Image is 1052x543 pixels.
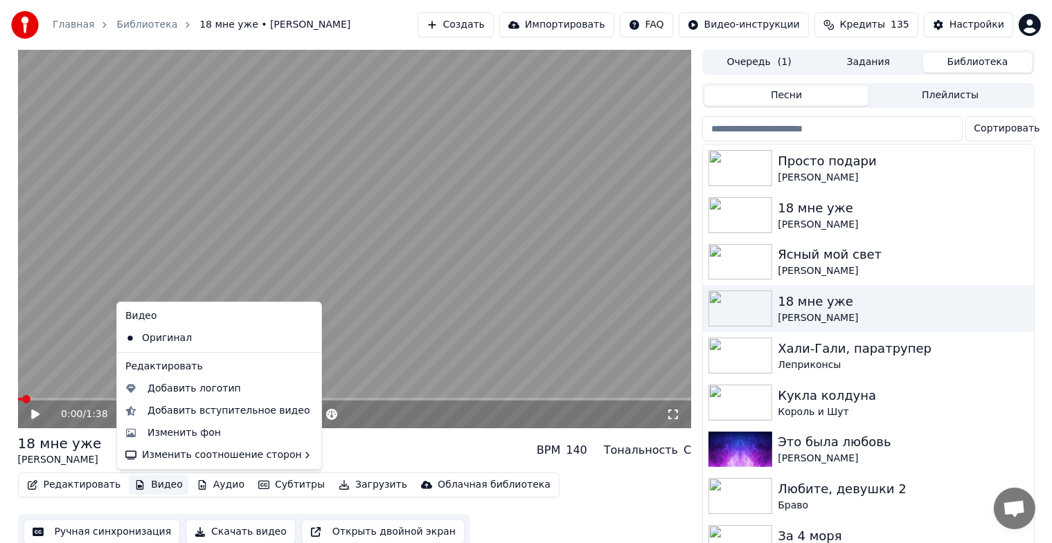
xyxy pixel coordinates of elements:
div: Просто подари [778,151,1028,171]
a: Открытый чат [994,488,1035,529]
div: 18 мне уже [778,199,1028,218]
div: [PERSON_NAME] [778,218,1028,232]
div: Редактировать [120,356,319,378]
div: Любите, девушки 2 [778,479,1028,499]
button: Задания [814,53,923,73]
span: Сортировать [974,122,1040,136]
div: C [684,442,691,459]
button: Очередь [704,53,814,73]
div: Король и Шут [778,405,1028,419]
span: 18 мне уже • [PERSON_NAME] [199,18,350,32]
div: [PERSON_NAME] [18,453,102,467]
div: [PERSON_NAME] [778,452,1028,466]
button: Плейлисты [868,86,1033,106]
div: Настройки [950,18,1004,32]
div: BPM [537,442,560,459]
button: Песни [704,86,868,106]
span: 135 [891,18,909,32]
span: 1:38 [86,407,107,421]
div: Хали-Гали, паратрупер [778,339,1028,358]
div: [PERSON_NAME] [778,264,1028,278]
div: [PERSON_NAME] [778,171,1028,185]
div: Тональность [604,442,678,459]
div: [PERSON_NAME] [778,311,1028,325]
button: Субтитры [253,475,330,495]
div: Изменить фон [148,426,221,440]
span: 0:00 [61,407,82,421]
div: Браво [778,499,1028,513]
button: Аудио [191,475,250,495]
div: 18 мне уже [778,292,1028,311]
button: Редактировать [21,475,127,495]
nav: breadcrumb [53,18,350,32]
a: Библиотека [116,18,177,32]
div: Оригинал [120,327,298,349]
div: / [61,407,94,421]
div: Добавить логотип [148,382,241,396]
span: ( 1 ) [778,55,792,69]
div: Кукла колдуна [778,386,1028,405]
div: Видео [120,305,319,327]
button: Настройки [924,12,1013,37]
div: Это была любовь [778,432,1028,452]
img: youka [11,11,39,39]
div: 18 мне уже [18,434,102,453]
span: Кредиты [840,18,885,32]
a: Главная [53,18,94,32]
button: Импортировать [499,12,614,37]
button: Загрузить [333,475,413,495]
div: Изменить соотношение сторон [120,444,319,466]
button: FAQ [620,12,673,37]
button: Библиотека [923,53,1033,73]
button: Создать [418,12,494,37]
button: Видео-инструкции [679,12,809,37]
div: Облачная библиотека [438,478,551,492]
button: Кредиты135 [814,12,918,37]
div: 140 [566,442,587,459]
div: Добавить вступительное видео [148,404,310,418]
div: Леприконсы [778,358,1028,372]
button: Видео [129,475,188,495]
div: Ясный мой свет [778,245,1028,264]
